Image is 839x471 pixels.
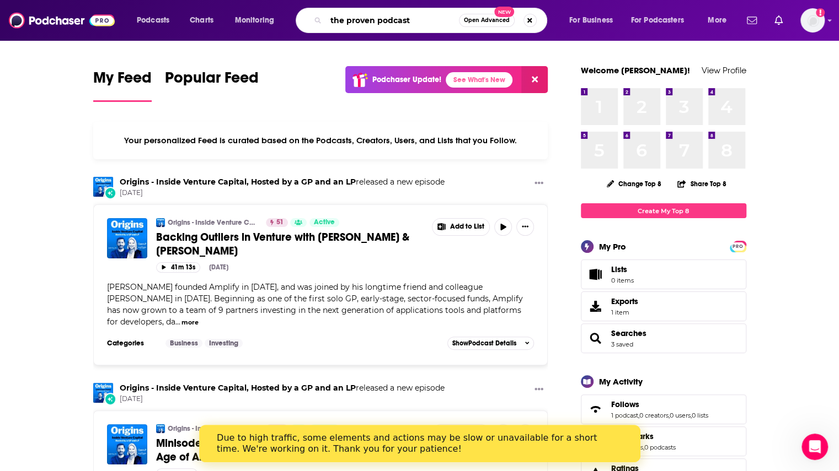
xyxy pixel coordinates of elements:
span: Monitoring [235,13,274,28]
span: Lists [611,264,627,274]
span: 0 items [611,277,634,284]
svg: Add a profile image [816,8,825,17]
a: Searches [585,331,607,346]
span: Popular Feed [165,68,259,94]
a: Origins - Inside Venture Capital, Hosted by a GP and an LP [120,177,356,187]
span: Open Advanced [464,18,510,23]
a: 0 creators [639,412,669,419]
span: Active [314,217,335,228]
a: Business [165,339,202,348]
h3: Categories [107,339,157,348]
a: Exports [581,291,746,321]
img: Origins - Inside Venture Capital, Hosted by a GP and an LP [156,424,165,433]
img: Minisode: Are Major Incumbents Finally at Risk in the Age of AI? [107,424,147,464]
span: More [708,13,726,28]
span: New [494,7,514,17]
span: My Feed [93,68,152,94]
span: Lists [611,264,634,274]
span: For Business [569,13,613,28]
button: open menu [562,12,627,29]
span: ... [175,317,180,327]
a: 0 lists [692,412,708,419]
span: , [669,412,670,419]
iframe: Intercom live chat [801,434,828,460]
div: [DATE] [209,263,228,271]
button: Show More Button [516,424,534,442]
span: , [638,412,639,419]
a: 3 saved [611,340,633,348]
span: , [691,412,692,419]
a: 1 podcast [611,412,638,419]
a: My Feed [93,68,152,102]
span: 51 [276,217,284,228]
span: Podcasts [137,13,169,28]
a: Charts [183,12,220,29]
button: Show More Button [432,219,490,235]
span: Charts [190,13,213,28]
a: View Profile [702,65,746,75]
span: Logged in as cmand-s [800,8,825,33]
img: User Profile [800,8,825,33]
div: New Episode [104,187,116,199]
button: Show profile menu [800,8,825,33]
a: Lists [581,259,746,289]
a: Minisode: Are Major Incumbents Finally at Risk in the Age of AI? [156,436,424,464]
a: Follows [585,402,607,417]
div: My Pro [599,241,626,252]
span: [DATE] [120,394,445,404]
a: Origins - Inside Venture Capital, Hosted by a GP and an LP [168,218,259,227]
button: Show More Button [530,177,548,191]
span: 1 item [611,308,638,316]
div: Your personalized Feed is curated based on the Podcasts, Creators, Users, and Lists that you Follow. [93,122,548,159]
img: Origins - Inside Venture Capital, Hosted by a GP and an LP [93,383,113,403]
button: 41m 13s [156,262,200,273]
a: Active [309,218,339,227]
button: open menu [227,12,288,29]
a: 0 podcasts [644,443,676,451]
a: Show notifications dropdown [770,11,787,30]
span: Follows [581,394,746,424]
div: New Episode [104,393,116,405]
h3: released a new episode [120,383,445,393]
div: My Activity [599,376,643,387]
a: Investing [205,339,243,348]
p: Podchaser Update! [372,75,441,84]
img: Podchaser - Follow, Share and Rate Podcasts [9,10,115,31]
img: Origins - Inside Venture Capital, Hosted by a GP and an LP [93,177,113,197]
span: Exports [611,296,638,306]
a: See What's New [446,72,512,88]
a: Searches [611,328,646,338]
a: Backing Outliers in Venture with [PERSON_NAME] & [PERSON_NAME] [156,230,424,258]
span: , [643,443,644,451]
a: 0 users [670,412,691,419]
button: open menu [700,12,740,29]
button: ShowPodcast Details [447,337,535,350]
img: Backing Outliers in Venture with Sunil Dhaliwal & Mike Dauber [107,218,147,258]
span: Lists [585,267,607,282]
img: Origins - Inside Venture Capital, Hosted by a GP and an LP [156,218,165,227]
span: Exports [585,299,607,314]
button: Share Top 8 [677,173,726,194]
a: Create My Top 8 [581,203,746,218]
a: Origins - Inside Venture Capital, Hosted by a GP and an LP [168,424,259,433]
h3: released a new episode [120,177,445,187]
button: Open AdvancedNew [459,14,515,27]
button: Change Top 8 [600,177,669,191]
iframe: Intercom live chat banner [199,425,640,462]
span: PRO [731,242,745,251]
span: Show Podcast Details [452,339,516,347]
span: Add to List [450,223,484,231]
a: 51 [266,218,288,227]
span: Searches [581,323,746,353]
span: Backing Outliers in Venture with [PERSON_NAME] & [PERSON_NAME] [156,230,409,258]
